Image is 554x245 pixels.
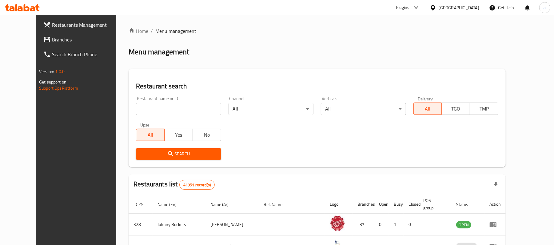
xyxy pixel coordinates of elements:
[157,201,185,208] span: Name (En)
[193,129,221,141] button: No
[136,103,221,115] input: Search for restaurant name or ID..
[229,103,313,115] div: All
[325,195,353,214] th: Logo
[489,221,501,228] div: Menu
[52,51,124,58] span: Search Branch Phone
[470,103,498,115] button: TMP
[52,21,124,29] span: Restaurants Management
[141,150,216,158] span: Search
[472,104,496,113] span: TMP
[134,180,215,190] h2: Restaurants list
[136,129,165,141] button: All
[418,96,433,101] label: Delivery
[195,130,219,139] span: No
[167,130,190,139] span: Yes
[140,122,152,127] label: Upsell
[164,129,193,141] button: Yes
[456,221,471,228] span: OPEN
[129,27,148,35] a: Home
[155,27,196,35] span: Menu management
[136,82,498,91] h2: Restaurant search
[153,214,205,235] td: Johnny Rockets
[439,4,479,11] div: [GEOGRAPHIC_DATA]
[444,104,468,113] span: TGO
[52,36,124,43] span: Branches
[353,214,374,235] td: 37
[389,214,404,235] td: 1
[404,214,418,235] td: 0
[389,195,404,214] th: Busy
[134,201,145,208] span: ID
[353,195,374,214] th: Branches
[321,103,406,115] div: All
[38,47,129,62] a: Search Branch Phone
[456,201,476,208] span: Status
[129,214,153,235] td: 328
[423,197,444,212] span: POS group
[39,68,54,76] span: Version:
[396,4,409,11] div: Plugins
[416,104,440,113] span: All
[129,27,506,35] nav: breadcrumb
[330,216,345,231] img: Johnny Rockets
[205,214,259,235] td: [PERSON_NAME]
[55,68,65,76] span: 1.0.0
[38,17,129,32] a: Restaurants Management
[136,148,221,160] button: Search
[264,201,291,208] span: Ref. Name
[180,182,214,188] span: 41851 record(s)
[210,201,237,208] span: Name (Ar)
[441,103,470,115] button: TGO
[39,84,78,92] a: Support.OpsPlatform
[544,4,546,11] span: a
[374,214,389,235] td: 0
[151,27,153,35] li: /
[38,32,129,47] a: Branches
[139,130,162,139] span: All
[456,221,471,228] div: OPEN
[374,195,389,214] th: Open
[413,103,442,115] button: All
[129,47,189,57] h2: Menu management
[488,177,503,192] div: Export file
[179,180,215,190] div: Total records count
[404,195,418,214] th: Closed
[39,78,67,86] span: Get support on:
[484,195,506,214] th: Action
